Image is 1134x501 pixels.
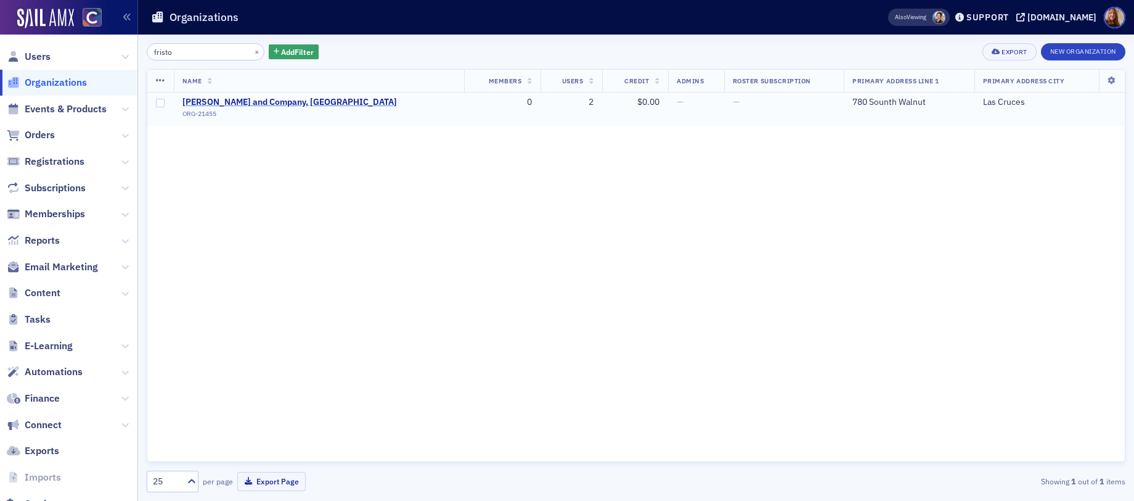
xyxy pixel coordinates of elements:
[733,77,811,85] span: Roster Subscription
[1069,476,1078,487] strong: 1
[25,76,87,89] span: Organizations
[7,260,98,274] a: Email Marketing
[182,97,397,108] a: [PERSON_NAME] and Company, [GEOGRAPHIC_DATA]
[25,50,51,64] span: Users
[25,155,84,168] span: Registrations
[852,97,966,108] div: 780 Sounth Walnut
[25,365,83,379] span: Automations
[25,339,73,353] span: E-Learning
[7,76,87,89] a: Organizations
[25,444,59,458] span: Exports
[182,110,397,122] div: ORG-21455
[983,97,1116,108] div: Las Cruces
[83,8,102,27] img: SailAMX
[895,13,926,22] span: Viewing
[25,286,60,300] span: Content
[237,472,306,491] button: Export Page
[852,77,939,85] span: Primary Address Line 1
[983,77,1065,85] span: Primary Address City
[7,181,86,195] a: Subscriptions
[153,475,180,488] div: 25
[7,128,55,142] a: Orders
[25,260,98,274] span: Email Marketing
[7,102,107,116] a: Events & Products
[25,207,85,221] span: Memberships
[677,96,683,107] span: —
[7,392,60,405] a: Finance
[624,77,649,85] span: Credit
[7,50,51,64] a: Users
[74,8,102,29] a: View Homepage
[982,43,1036,60] button: Export
[1041,43,1125,60] button: New Organization
[203,476,233,487] label: per page
[169,10,239,25] h1: Organizations
[25,471,61,484] span: Imports
[25,234,60,247] span: Reports
[25,392,60,405] span: Finance
[25,181,86,195] span: Subscriptions
[489,77,522,85] span: Members
[7,418,62,432] a: Connect
[25,313,51,326] span: Tasks
[562,77,584,85] span: Users
[7,207,85,221] a: Memberships
[182,77,202,85] span: Name
[808,476,1125,487] div: Showing out of items
[7,155,84,168] a: Registrations
[895,13,907,21] div: Also
[1016,13,1101,22] button: [DOMAIN_NAME]
[7,339,73,353] a: E-Learning
[182,97,397,108] span: Fristoe and Company, PA
[966,12,1009,23] div: Support
[1001,49,1027,56] div: Export
[733,96,740,107] span: —
[7,313,51,326] a: Tasks
[7,444,59,458] a: Exports
[25,418,62,432] span: Connect
[281,46,314,57] span: Add Filter
[1041,45,1125,56] a: New Organization
[25,128,55,142] span: Orders
[549,97,594,108] div: 2
[7,286,60,300] a: Content
[7,471,61,484] a: Imports
[269,44,319,60] button: AddFilter
[473,97,532,108] div: 0
[1098,476,1106,487] strong: 1
[677,77,704,85] span: Admins
[25,102,107,116] span: Events & Products
[7,365,83,379] a: Automations
[17,9,74,28] img: SailAMX
[7,234,60,247] a: Reports
[637,96,659,107] span: $0.00
[1104,7,1125,28] span: Profile
[1027,12,1096,23] div: [DOMAIN_NAME]
[932,11,945,24] span: Pamela Galey-Coleman
[251,46,263,57] button: ×
[147,43,264,60] input: Search…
